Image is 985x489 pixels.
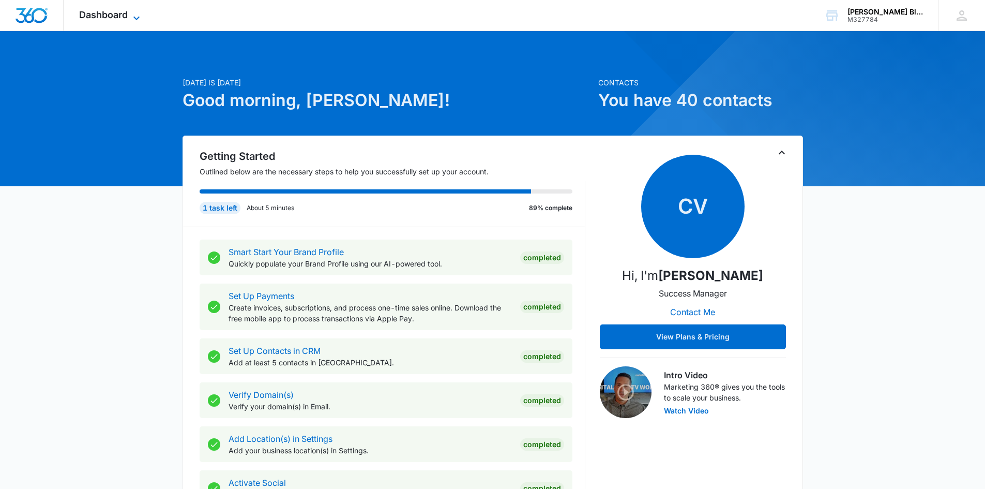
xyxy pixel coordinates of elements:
button: Contact Me [660,300,725,324]
strong: [PERSON_NAME] [658,268,763,283]
div: account name [847,8,923,16]
p: Add your business location(s) in Settings. [229,445,512,456]
button: Toggle Collapse [776,146,788,159]
a: Activate Social [229,478,286,488]
div: Completed [520,251,564,264]
div: Completed [520,438,564,451]
h1: You have 40 contacts [598,88,803,113]
p: Create invoices, subscriptions, and process one-time sales online. Download the free mobile app t... [229,302,512,324]
p: Hi, I'm [622,266,763,285]
a: Set Up Contacts in CRM [229,346,321,356]
div: 1 task left [200,202,240,214]
p: Success Manager [659,287,727,300]
a: Set Up Payments [229,291,294,301]
a: Add Location(s) in Settings [229,434,332,444]
p: Outlined below are the necessary steps to help you successfully set up your account. [200,166,585,177]
p: Quickly populate your Brand Profile using our AI-powered tool. [229,258,512,269]
p: About 5 minutes [247,203,294,213]
button: View Plans & Pricing [600,324,786,349]
p: [DATE] is [DATE] [183,77,592,88]
div: Completed [520,350,564,363]
button: Watch Video [664,407,709,414]
img: Intro Video [600,366,651,418]
h3: Intro Video [664,369,786,381]
p: Add at least 5 contacts in [GEOGRAPHIC_DATA]. [229,357,512,368]
span: Cv [641,155,745,258]
p: Contacts [598,77,803,88]
div: Completed [520,301,564,313]
h1: Good morning, [PERSON_NAME]! [183,88,592,113]
div: Completed [520,394,564,407]
p: Marketing 360® gives you the tools to scale your business. [664,381,786,403]
p: Verify your domain(s) in Email. [229,401,512,412]
h2: Getting Started [200,149,585,164]
a: Verify Domain(s) [229,390,294,400]
a: Smart Start Your Brand Profile [229,247,344,257]
p: 89% complete [529,203,572,213]
span: Dashboard [79,9,128,20]
div: account id [847,16,923,23]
